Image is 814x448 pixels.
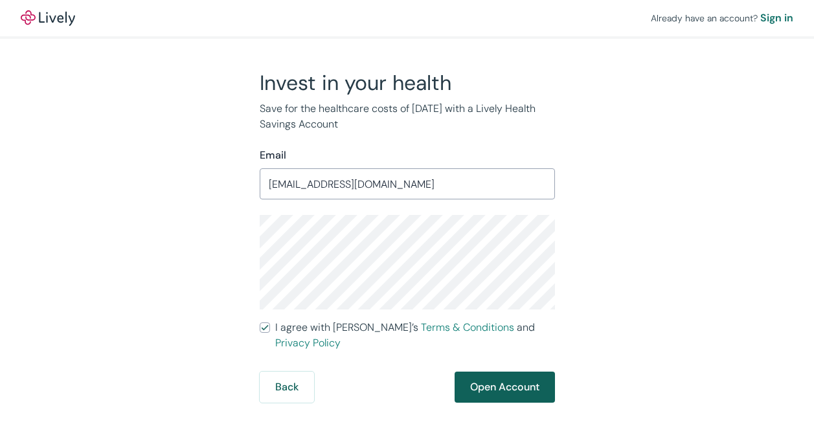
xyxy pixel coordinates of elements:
button: Back [260,372,314,403]
h2: Invest in your health [260,70,555,96]
a: LivelyLively [21,10,75,26]
p: Save for the healthcare costs of [DATE] with a Lively Health Savings Account [260,101,555,132]
a: Sign in [760,10,793,26]
label: Email [260,148,286,163]
a: Terms & Conditions [421,320,514,334]
button: Open Account [455,372,555,403]
a: Privacy Policy [275,336,341,350]
div: Already have an account? [651,10,793,26]
span: I agree with [PERSON_NAME]’s and [275,320,555,351]
img: Lively [21,10,75,26]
